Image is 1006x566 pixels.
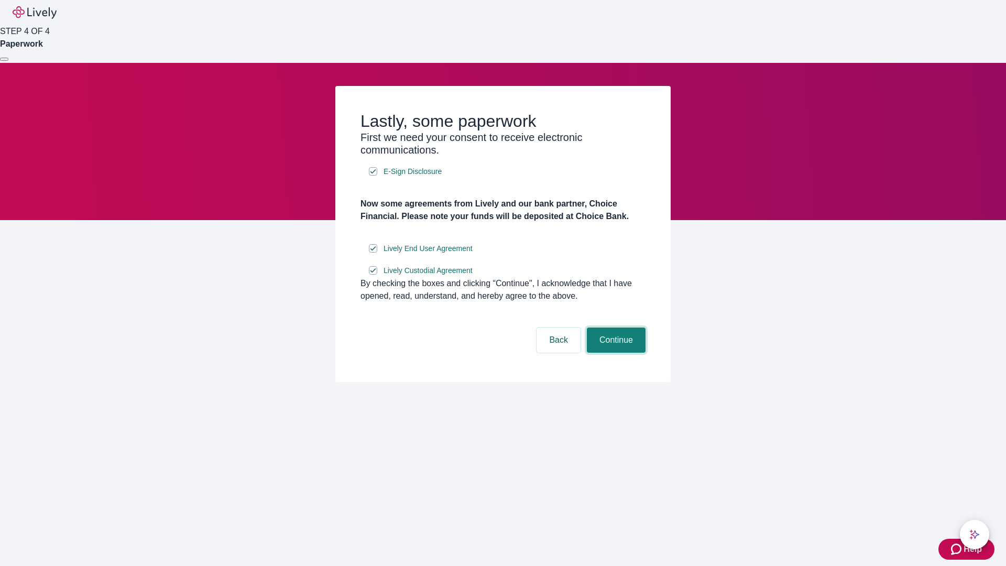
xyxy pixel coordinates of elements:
[938,539,994,560] button: Zendesk support iconHelp
[960,520,989,549] button: chat
[360,131,646,156] h3: First we need your consent to receive electronic communications.
[360,111,646,131] h2: Lastly, some paperwork
[969,529,980,540] svg: Lively AI Assistant
[381,165,444,178] a: e-sign disclosure document
[587,328,646,353] button: Continue
[384,265,473,276] span: Lively Custodial Agreement
[360,198,646,223] h4: Now some agreements from Lively and our bank partner, Choice Financial. Please note your funds wi...
[384,243,473,254] span: Lively End User Agreement
[384,166,442,177] span: E-Sign Disclosure
[537,328,581,353] button: Back
[360,277,646,302] div: By checking the boxes and clicking “Continue", I acknowledge that I have opened, read, understand...
[951,543,964,556] svg: Zendesk support icon
[381,264,475,277] a: e-sign disclosure document
[964,543,982,556] span: Help
[381,242,475,255] a: e-sign disclosure document
[13,6,57,19] img: Lively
